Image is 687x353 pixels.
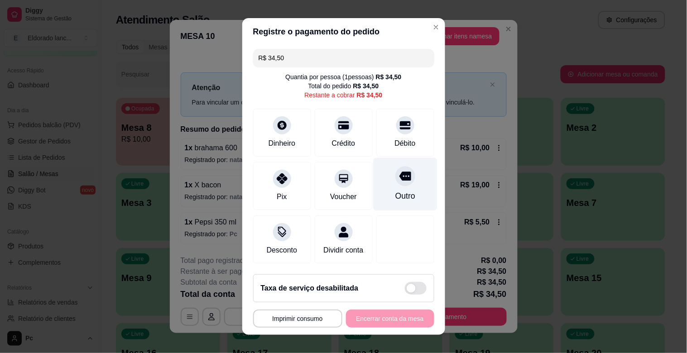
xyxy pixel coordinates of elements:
[376,72,402,81] div: R$ 34,50
[261,283,359,294] h2: Taxa de serviço desabilitada
[395,190,415,202] div: Outro
[304,91,382,100] div: Restante a cobrar
[253,310,342,328] button: Imprimir consumo
[259,49,429,67] input: Ex.: hambúrguer de cordeiro
[353,81,379,91] div: R$ 34,50
[285,72,401,81] div: Quantia por pessoa ( 1 pessoas)
[429,20,443,34] button: Close
[242,18,445,45] header: Registre o pagamento do pedido
[323,245,363,256] div: Dividir conta
[357,91,383,100] div: R$ 34,50
[394,138,415,149] div: Débito
[332,138,356,149] div: Crédito
[277,191,287,202] div: Pix
[308,81,379,91] div: Total do pedido
[330,191,357,202] div: Voucher
[267,245,298,256] div: Desconto
[269,138,296,149] div: Dinheiro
